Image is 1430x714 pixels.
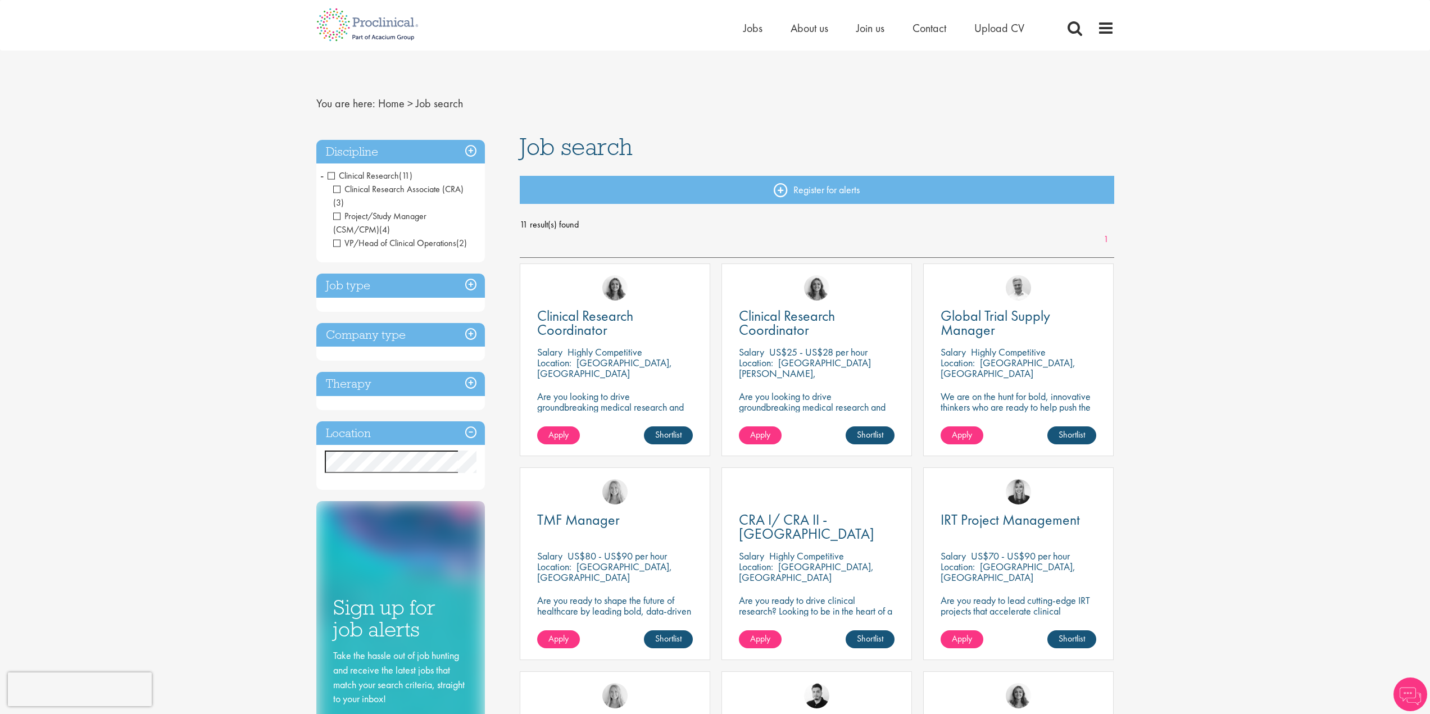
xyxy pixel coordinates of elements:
[602,479,628,504] img: Shannon Briggs
[333,237,467,249] span: VP/Head of Clinical Operations
[804,683,829,708] img: Anderson Maldonado
[1006,683,1031,708] a: Jackie Cerchio
[328,170,412,181] span: Clinical Research
[399,170,412,181] span: (11)
[316,274,485,298] div: Job type
[739,549,764,562] span: Salary
[333,183,464,195] span: Clinical Research Associate (CRA)
[1047,630,1096,648] a: Shortlist
[333,251,414,262] span: Clinical Outsourcing
[739,391,895,434] p: Are you looking to drive groundbreaking medical research and make a real impact? Join our client ...
[769,345,868,358] p: US$25 - US$28 per hour
[333,197,344,208] span: (3)
[644,630,693,648] a: Shortlist
[791,21,828,35] a: About us
[769,549,844,562] p: Highly Competitive
[456,237,467,249] span: (2)
[739,560,773,573] span: Location:
[644,426,693,444] a: Shortlist
[8,672,152,706] iframe: reCAPTCHA
[520,216,1114,233] span: 11 result(s) found
[750,633,770,644] span: Apply
[941,595,1096,627] p: Are you ready to lead cutting-edge IRT projects that accelerate clinical breakthroughs in biotech?
[971,549,1070,562] p: US$70 - US$90 per hour
[1006,275,1031,301] img: Joshua Bye
[568,345,642,358] p: Highly Competitive
[952,429,972,440] span: Apply
[1047,426,1096,444] a: Shortlist
[333,210,426,235] span: Project/Study Manager (CSM/CPM)
[739,345,764,358] span: Salary
[1098,233,1114,246] a: 1
[739,356,871,390] p: [GEOGRAPHIC_DATA][PERSON_NAME], [GEOGRAPHIC_DATA]
[941,309,1096,337] a: Global Trial Supply Manager
[750,429,770,440] span: Apply
[1006,479,1031,504] img: Janelle Jones
[602,683,628,708] a: Shannon Briggs
[941,391,1096,434] p: We are on the hunt for bold, innovative thinkers who are ready to help push the boundaries of sci...
[941,560,1075,584] p: [GEOGRAPHIC_DATA], [GEOGRAPHIC_DATA]
[804,275,829,301] img: Jackie Cerchio
[333,237,456,249] span: VP/Head of Clinical Operations
[739,356,773,369] span: Location:
[537,630,580,648] a: Apply
[941,356,975,369] span: Location:
[739,595,895,638] p: Are you ready to drive clinical research? Looking to be in the heart of a company where precision...
[416,96,463,111] span: Job search
[739,309,895,337] a: Clinical Research Coordinator
[941,306,1050,339] span: Global Trial Supply Manager
[548,429,569,440] span: Apply
[333,251,425,262] span: Clinical Outsourcing
[537,426,580,444] a: Apply
[548,633,569,644] span: Apply
[941,630,983,648] a: Apply
[537,513,693,527] a: TMF Manager
[537,306,633,339] span: Clinical Research Coordinator
[520,176,1114,204] a: Register for alerts
[537,560,571,573] span: Location:
[320,167,324,184] span: -
[941,426,983,444] a: Apply
[316,96,375,111] span: You are here:
[941,356,1075,380] p: [GEOGRAPHIC_DATA], [GEOGRAPHIC_DATA]
[316,323,485,347] h3: Company type
[952,633,972,644] span: Apply
[537,309,693,337] a: Clinical Research Coordinator
[913,21,946,35] a: Contact
[941,560,975,573] span: Location:
[739,426,782,444] a: Apply
[407,96,413,111] span: >
[379,224,390,235] span: (4)
[846,630,895,648] a: Shortlist
[974,21,1024,35] a: Upload CV
[941,513,1096,527] a: IRT Project Management
[537,560,672,584] p: [GEOGRAPHIC_DATA], [GEOGRAPHIC_DATA]
[602,275,628,301] img: Jackie Cerchio
[520,131,633,162] span: Job search
[316,372,485,396] div: Therapy
[743,21,762,35] a: Jobs
[971,345,1046,358] p: Highly Competitive
[739,560,874,584] p: [GEOGRAPHIC_DATA], [GEOGRAPHIC_DATA]
[856,21,884,35] a: Join us
[739,630,782,648] a: Apply
[846,426,895,444] a: Shortlist
[537,356,672,380] p: [GEOGRAPHIC_DATA], [GEOGRAPHIC_DATA]
[739,306,835,339] span: Clinical Research Coordinator
[316,140,485,164] h3: Discipline
[414,251,425,262] span: (2)
[941,510,1080,529] span: IRT Project Management
[537,345,562,358] span: Salary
